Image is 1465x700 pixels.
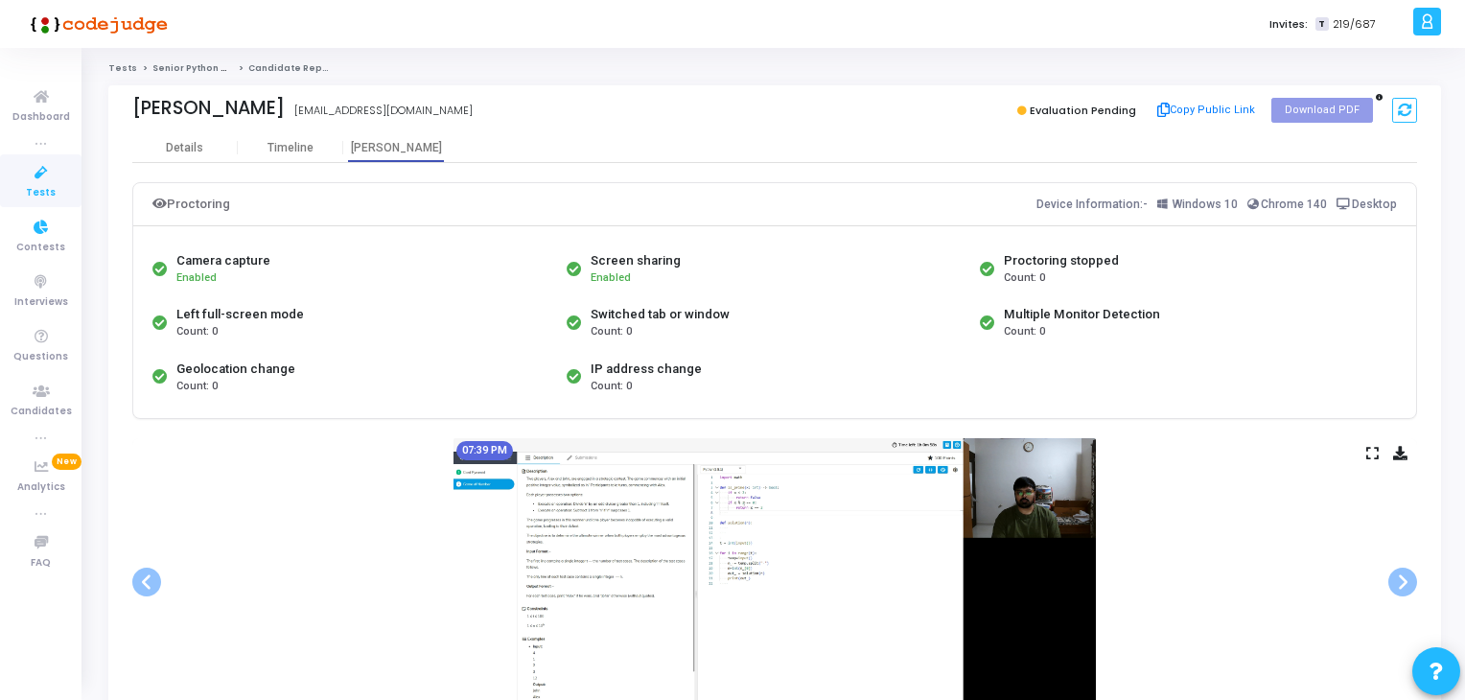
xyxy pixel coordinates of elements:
[24,5,168,43] img: logo
[1269,16,1308,33] label: Invites:
[591,324,632,340] span: Count: 0
[176,379,218,395] span: Count: 0
[11,404,72,420] span: Candidates
[1004,305,1160,324] div: Multiple Monitor Detection
[108,62,1441,75] nav: breadcrumb
[176,324,218,340] span: Count: 0
[591,379,632,395] span: Count: 0
[591,251,681,270] div: Screen sharing
[1271,98,1373,123] button: Download PDF
[17,479,65,496] span: Analytics
[1333,16,1376,33] span: 219/687
[12,109,70,126] span: Dashboard
[152,193,230,216] div: Proctoring
[14,294,68,311] span: Interviews
[132,97,285,119] div: [PERSON_NAME]
[1173,198,1238,211] span: Windows 10
[13,349,68,365] span: Questions
[108,62,137,74] a: Tests
[16,240,65,256] span: Contests
[591,360,702,379] div: IP address change
[26,185,56,201] span: Tests
[176,251,270,270] div: Camera capture
[1352,198,1397,211] span: Desktop
[1261,198,1327,211] span: Chrome 140
[1036,193,1398,216] div: Device Information:-
[52,454,81,470] span: New
[152,62,272,74] a: Senior Python Developer
[176,305,304,324] div: Left full-screen mode
[1315,17,1328,32] span: T
[591,305,730,324] div: Switched tab or window
[267,141,314,155] div: Timeline
[456,441,513,460] mat-chip: 07:39 PM
[591,271,631,284] span: Enabled
[176,360,295,379] div: Geolocation change
[31,555,51,572] span: FAQ
[166,141,203,155] div: Details
[176,271,217,284] span: Enabled
[1004,324,1045,340] span: Count: 0
[294,103,473,119] div: [EMAIL_ADDRESS][DOMAIN_NAME]
[1151,96,1262,125] button: Copy Public Link
[343,141,449,155] div: [PERSON_NAME]
[1030,103,1136,118] span: Evaluation Pending
[1004,251,1119,270] div: Proctoring stopped
[1004,270,1045,287] span: Count: 0
[248,62,337,74] span: Candidate Report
